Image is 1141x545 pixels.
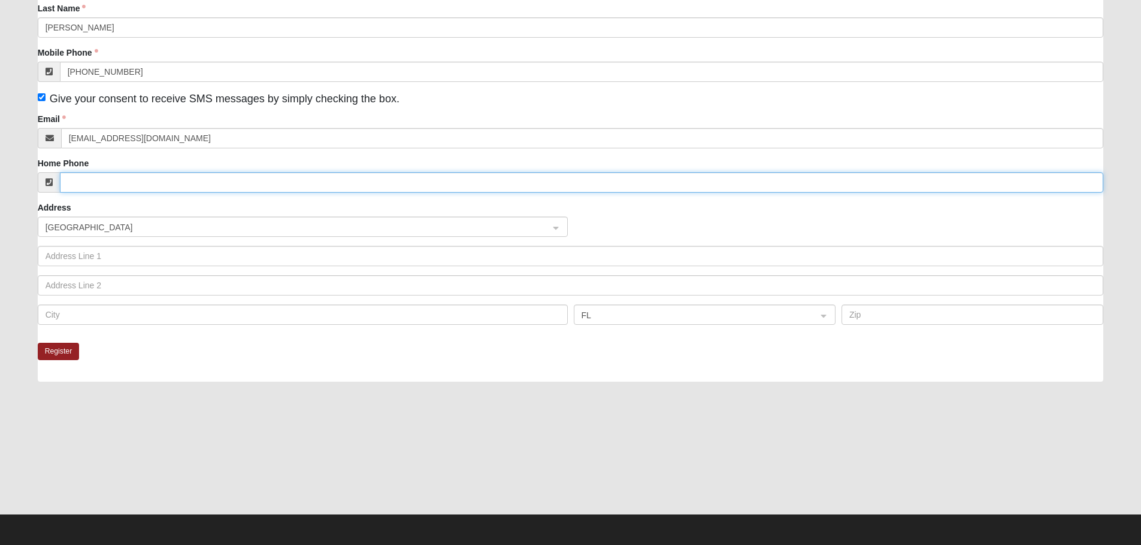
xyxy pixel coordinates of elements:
[38,305,568,325] input: City
[38,202,71,214] label: Address
[38,275,1104,296] input: Address Line 2
[38,343,80,360] button: Register
[38,2,86,14] label: Last Name
[842,305,1103,325] input: Zip
[38,93,46,101] input: Give your consent to receive SMS messages by simply checking the box.
[38,157,89,169] label: Home Phone
[582,309,806,322] span: FL
[38,47,98,59] label: Mobile Phone
[38,113,66,125] label: Email
[38,246,1104,266] input: Address Line 1
[46,221,538,234] span: United States
[50,93,399,105] span: Give your consent to receive SMS messages by simply checking the box.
